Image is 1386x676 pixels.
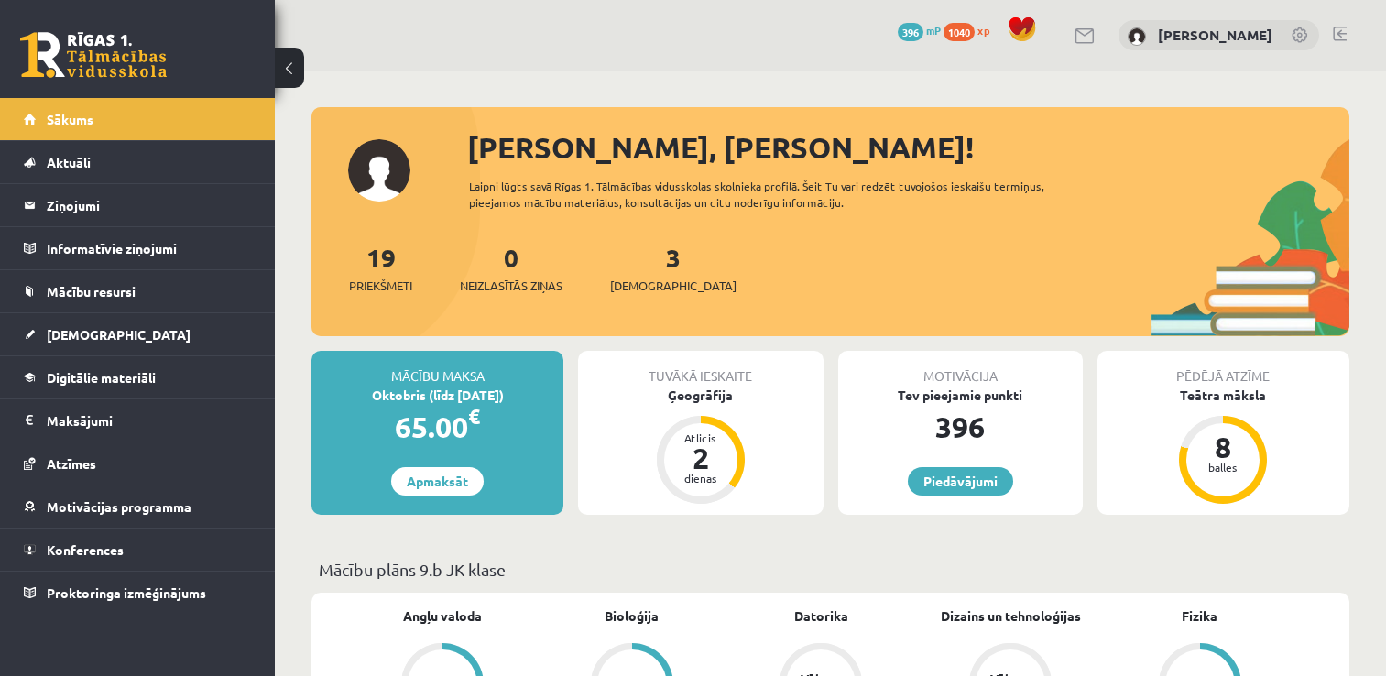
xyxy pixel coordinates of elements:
[1158,26,1272,44] a: [PERSON_NAME]
[469,178,1092,211] div: Laipni lūgts savā Rīgas 1. Tālmācības vidusskolas skolnieka profilā. Šeit Tu vari redzēt tuvojošo...
[908,467,1013,496] a: Piedāvājumi
[47,584,206,601] span: Proktoringa izmēģinājums
[838,351,1083,386] div: Motivācija
[610,241,737,295] a: 3[DEMOGRAPHIC_DATA]
[605,606,659,626] a: Bioloģija
[349,241,412,295] a: 19Priekšmeti
[838,405,1083,449] div: 396
[24,572,252,614] a: Proktoringa izmēģinājums
[794,606,848,626] a: Datorika
[610,277,737,295] span: [DEMOGRAPHIC_DATA]
[460,277,562,295] span: Neizlasītās ziņas
[1195,462,1250,473] div: balles
[673,473,728,484] div: dienas
[460,241,562,295] a: 0Neizlasītās ziņas
[24,184,252,226] a: Ziņojumi
[311,351,563,386] div: Mācību maksa
[24,485,252,528] a: Motivācijas programma
[1195,432,1250,462] div: 8
[24,356,252,398] a: Digitālie materiāli
[24,141,252,183] a: Aktuāli
[898,23,941,38] a: 396 mP
[47,154,91,170] span: Aktuāli
[47,326,191,343] span: [DEMOGRAPHIC_DATA]
[578,386,823,507] a: Ģeogrāfija Atlicis 2 dienas
[24,227,252,269] a: Informatīvie ziņojumi
[47,369,156,386] span: Digitālie materiāli
[578,386,823,405] div: Ģeogrāfija
[311,405,563,449] div: 65.00
[578,351,823,386] div: Tuvākā ieskaite
[311,386,563,405] div: Oktobris (līdz [DATE])
[24,313,252,355] a: [DEMOGRAPHIC_DATA]
[838,386,1083,405] div: Tev pieejamie punkti
[468,403,480,430] span: €
[467,125,1349,169] div: [PERSON_NAME], [PERSON_NAME]!
[24,442,252,485] a: Atzīmes
[24,270,252,312] a: Mācību resursi
[977,23,989,38] span: xp
[24,98,252,140] a: Sākums
[673,432,728,443] div: Atlicis
[944,23,999,38] a: 1040 xp
[349,277,412,295] span: Priekšmeti
[898,23,923,41] span: 396
[47,455,96,472] span: Atzīmes
[47,283,136,300] span: Mācību resursi
[47,541,124,558] span: Konferences
[24,529,252,571] a: Konferences
[391,467,484,496] a: Apmaksāt
[926,23,941,38] span: mP
[1128,27,1146,46] img: Nellija Saulīte
[1097,351,1349,386] div: Pēdējā atzīme
[319,557,1342,582] p: Mācību plāns 9.b JK klase
[941,606,1081,626] a: Dizains un tehnoloģijas
[24,399,252,442] a: Maksājumi
[1097,386,1349,405] div: Teātra māksla
[944,23,975,41] span: 1040
[403,606,482,626] a: Angļu valoda
[47,227,252,269] legend: Informatīvie ziņojumi
[1182,606,1217,626] a: Fizika
[1097,386,1349,507] a: Teātra māksla 8 balles
[47,498,191,515] span: Motivācijas programma
[47,184,252,226] legend: Ziņojumi
[20,32,167,78] a: Rīgas 1. Tālmācības vidusskola
[47,111,93,127] span: Sākums
[673,443,728,473] div: 2
[47,399,252,442] legend: Maksājumi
